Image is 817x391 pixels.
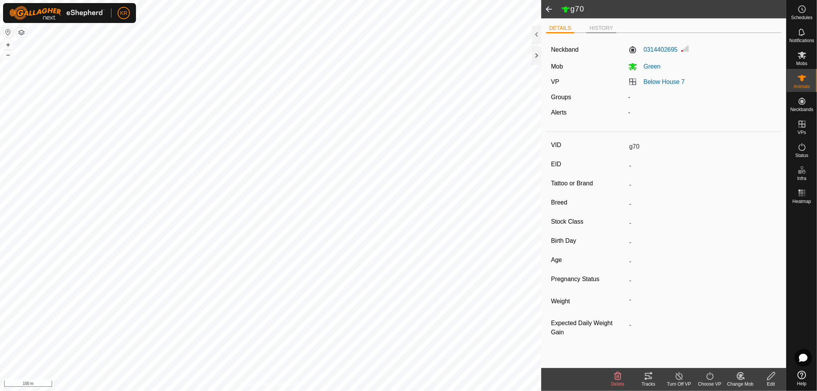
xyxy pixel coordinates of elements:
[792,199,811,204] span: Heatmap
[551,198,626,208] label: Breed
[120,9,127,17] span: KR
[725,381,756,388] div: Change Mob
[797,176,806,181] span: Infra
[278,381,301,388] a: Contact Us
[241,381,269,388] a: Privacy Policy
[551,274,626,284] label: Pregnancy Status
[551,178,626,188] label: Tattoo or Brand
[546,24,574,33] li: DETAILS
[756,381,786,388] div: Edit
[797,130,806,135] span: VPs
[796,61,807,66] span: Mobs
[551,159,626,169] label: EID
[561,4,786,14] h2: g70
[797,381,807,386] span: Help
[3,50,13,59] button: –
[551,94,571,100] label: Groups
[791,15,812,20] span: Schedules
[694,381,725,388] div: Choose VP
[3,40,13,49] button: +
[794,84,810,89] span: Animals
[551,255,626,265] label: Age
[637,63,660,70] span: Green
[628,45,678,54] label: 0314402695
[551,217,626,227] label: Stock Class
[643,79,685,85] a: Below House 7
[551,109,567,116] label: Alerts
[551,79,559,85] label: VP
[551,319,626,337] label: Expected Daily Weight Gain
[795,153,808,158] span: Status
[551,45,579,54] label: Neckband
[681,44,690,53] img: Signal strength
[551,236,626,246] label: Birth Day
[787,368,817,389] a: Help
[586,24,616,33] li: HISTORY
[551,63,563,70] label: Mob
[9,6,105,20] img: Gallagher Logo
[625,108,779,117] div: -
[789,38,814,43] span: Notifications
[551,140,626,150] label: VID
[611,381,625,387] span: Delete
[790,107,813,112] span: Neckbands
[3,28,13,37] button: Reset Map
[633,381,664,388] div: Tracks
[17,28,26,37] button: Map Layers
[551,293,626,309] label: Weight
[625,93,779,102] div: -
[664,381,694,388] div: Turn Off VP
